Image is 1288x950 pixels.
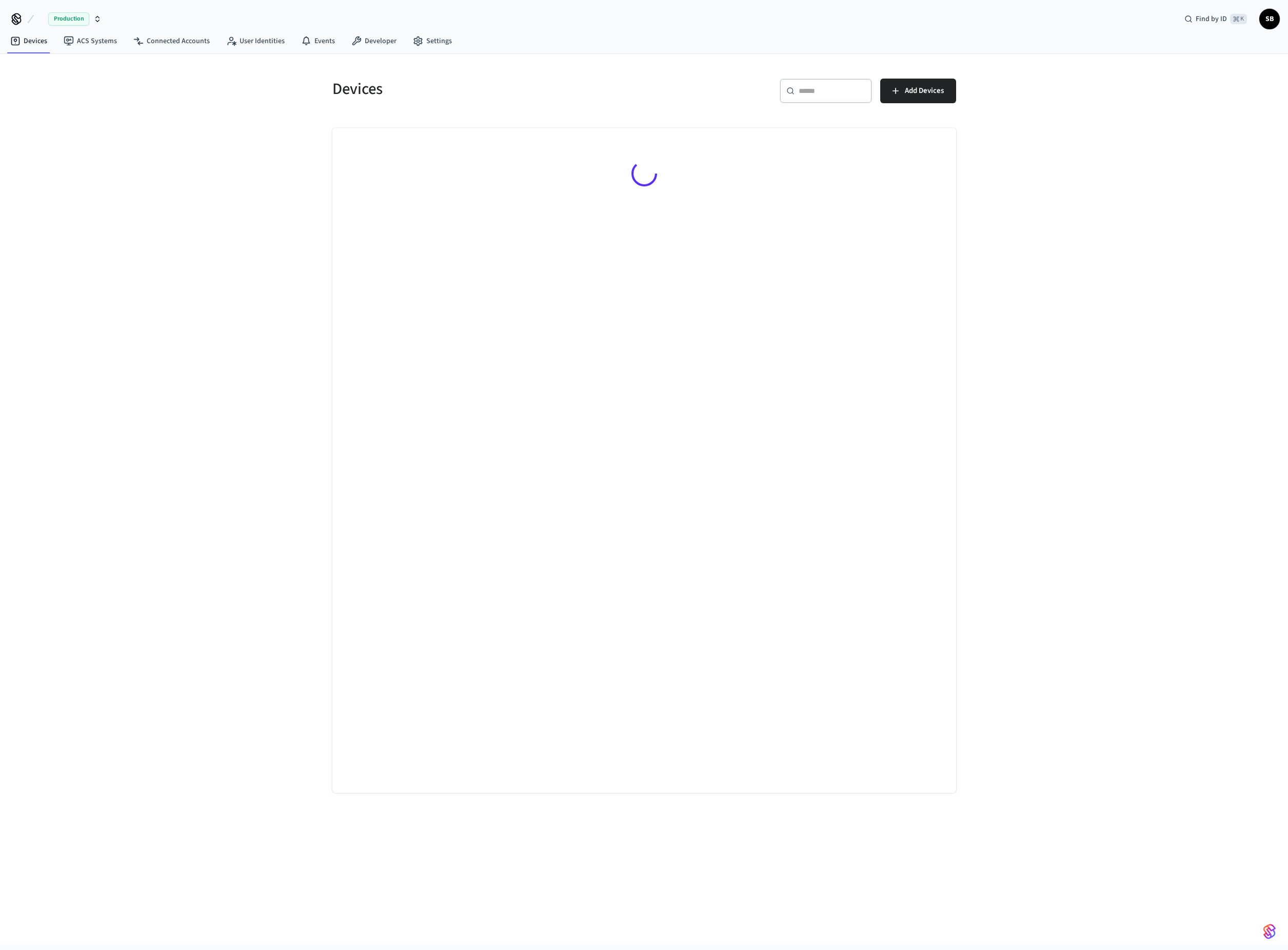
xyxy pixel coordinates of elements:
[48,12,89,26] span: Production
[1176,10,1255,28] div: Find by ID⌘ K
[125,32,218,50] a: Connected Accounts
[405,32,460,50] a: Settings
[332,79,638,100] h5: Devices
[1230,14,1247,24] span: ⌘ K
[293,32,343,50] a: Events
[905,84,944,98] span: Add Devices
[1263,923,1276,940] img: SeamLogoGradient.69752ec5.svg
[1260,10,1279,28] span: SB
[1259,9,1280,29] button: SB
[55,32,125,50] a: ACS Systems
[1196,14,1227,24] span: Find by ID
[880,79,956,103] button: Add Devices
[343,32,405,50] a: Developer
[2,32,55,50] a: Devices
[218,32,293,50] a: User Identities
